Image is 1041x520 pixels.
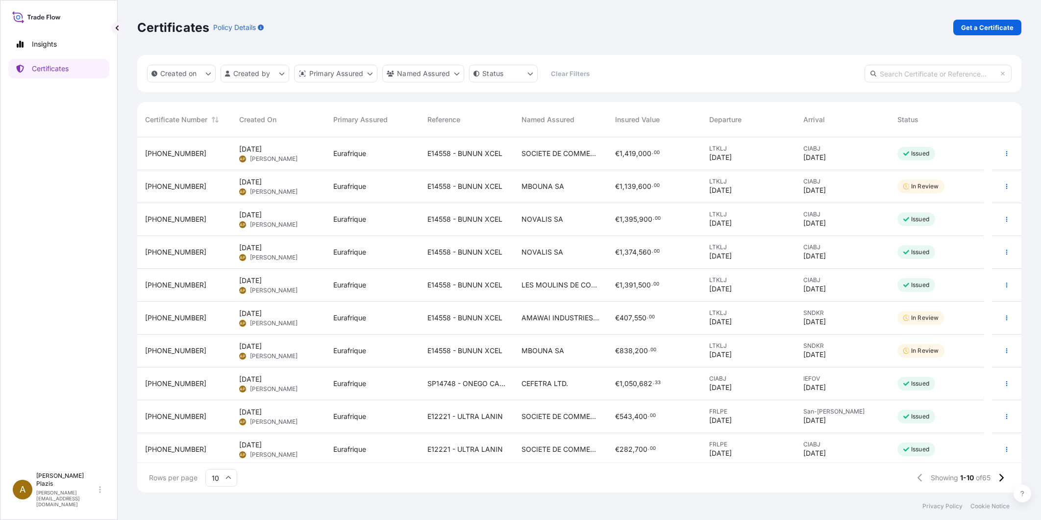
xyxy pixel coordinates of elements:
span: , [622,380,624,387]
span: [PHONE_NUMBER] [145,280,206,290]
span: FRLPE [709,441,788,448]
span: LES MOULINS DE COTE D'IVOIRE [521,280,600,290]
span: [PERSON_NAME] [250,319,297,327]
span: . [651,283,653,286]
span: [DATE] [803,350,826,360]
p: Clear Filters [551,69,590,78]
span: E14558 - BUNUN XCEL [427,247,502,257]
span: 560 [639,249,651,256]
p: Certificates [137,20,209,35]
span: 700 [635,446,647,453]
span: € [615,249,620,256]
span: Rows per page [149,473,198,483]
span: AP [240,187,245,197]
span: 00 [654,250,660,253]
span: , [633,446,635,453]
span: [DATE] [239,177,262,187]
span: € [615,380,620,387]
span: € [615,446,620,453]
span: [DATE] [239,374,262,384]
span: Status [897,115,918,125]
span: [PERSON_NAME] [250,188,297,196]
span: Reference [427,115,460,125]
span: 00 [654,151,660,155]
span: [PHONE_NUMBER] [145,214,206,224]
span: MBOUNA SA [521,346,564,356]
span: CIABJ [709,375,788,383]
p: Issued [911,445,929,453]
span: . [652,151,653,155]
span: 00 [650,348,656,352]
span: . [652,184,653,187]
span: 419 [624,150,636,157]
span: 1 [620,249,622,256]
button: Sort [209,114,221,126]
span: . [648,447,649,450]
span: Insured Value [615,115,660,125]
span: CEFETRA LTD. [521,379,568,389]
span: [DATE] [709,383,732,392]
span: 400 [634,413,647,420]
a: Cookie Notice [970,502,1010,510]
span: , [622,183,624,190]
p: Issued [911,380,929,388]
span: [DATE] [239,276,262,286]
span: [DATE] [239,341,262,351]
span: [PHONE_NUMBER] [145,182,206,191]
span: 395 [624,216,637,223]
a: Privacy Policy [922,502,963,510]
p: Created on [160,69,197,78]
span: [DATE] [239,440,262,450]
span: MBOUNA SA [521,182,564,191]
p: Issued [911,215,929,223]
span: E12221 - ULTRA LANIN [427,412,503,421]
span: . [653,381,654,385]
span: LTKLJ [709,342,788,350]
span: AP [240,351,245,361]
span: Eurafrique [333,182,366,191]
span: € [615,282,620,288]
span: , [636,282,638,288]
span: [DATE] [803,383,826,392]
span: [DATE] [239,309,262,318]
span: [PHONE_NUMBER] [145,313,206,323]
span: Named Assured [521,115,574,125]
span: LTKLJ [709,178,788,185]
span: Eurafrique [333,214,366,224]
p: [PERSON_NAME] Plazis [36,472,97,488]
span: Eurafrique [333,149,366,158]
span: LTKLJ [709,210,788,218]
span: [DATE] [803,284,826,294]
span: 838 [620,347,633,354]
button: createdBy Filter options [221,65,289,82]
span: AMAWAI INDUSTRIES SA [521,313,600,323]
button: cargoOwner Filter options [382,65,464,82]
span: [DATE] [803,448,826,458]
span: [DATE] [709,218,732,228]
span: LTKLJ [709,276,788,284]
a: Certificates [8,59,109,78]
span: [PHONE_NUMBER] [145,444,206,454]
span: CIABJ [803,441,882,448]
p: Get a Certificate [961,23,1014,32]
span: [DATE] [803,317,826,327]
span: [DATE] [709,284,732,294]
span: 900 [639,216,652,223]
span: [DATE] [709,153,732,162]
span: [PERSON_NAME] [250,451,297,459]
span: AP [240,220,245,230]
button: createdOn Filter options [147,65,216,82]
button: Clear Filters [543,66,597,81]
span: [DATE] [239,243,262,253]
span: 1 [620,216,622,223]
span: . [648,414,649,417]
span: Eurafrique [333,412,366,421]
span: . [647,315,648,319]
span: SNDKR [803,309,882,317]
span: [DATE] [803,251,826,261]
span: , [622,282,624,288]
span: [DATE] [709,185,732,195]
span: E14558 - BUNUN XCEL [427,149,502,158]
span: AP [240,253,245,262]
span: CIABJ [803,178,882,185]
